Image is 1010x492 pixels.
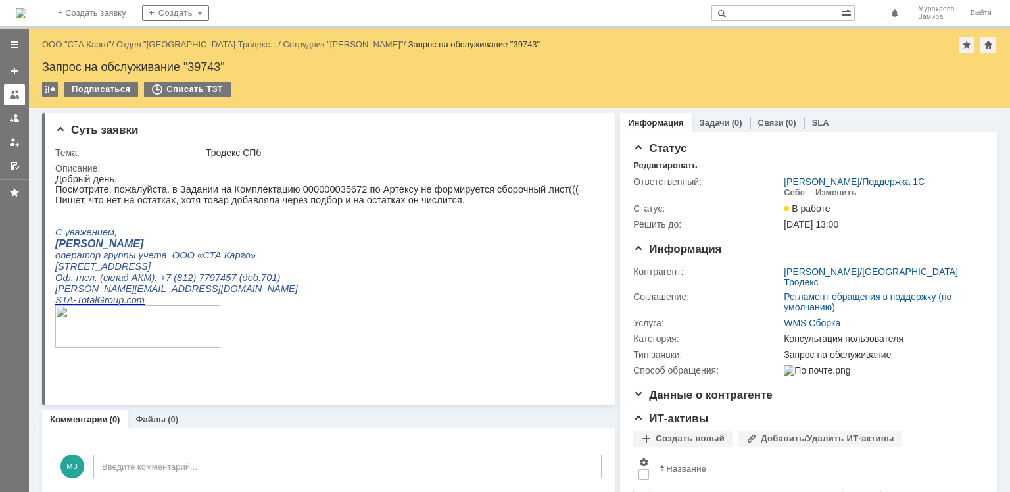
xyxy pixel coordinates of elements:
[633,365,781,376] div: Способ обращения:
[4,61,25,82] a: Создать заявку
[283,39,403,49] a: Сотрудник "[PERSON_NAME]"
[633,412,708,425] span: ИТ-активы
[168,414,178,424] div: (0)
[144,99,226,109] span: 7797457 (доб.701)
[784,318,840,328] a: WMS Сборка
[700,118,730,128] a: Задачи
[628,118,683,128] a: Информация
[815,187,857,198] div: Изменить
[633,318,781,328] div: Услуга:
[784,176,859,187] a: [PERSON_NAME]
[633,349,781,360] div: Тип заявки:
[142,5,209,21] div: Создать
[784,187,805,198] div: Себе
[784,266,859,277] a: [PERSON_NAME]
[784,291,951,312] a: Регламент обращения в поддержку (по умолчанию)
[633,291,781,302] div: Соглашение:
[784,203,830,214] span: В работе
[654,452,973,485] th: Название
[732,118,742,128] div: (0)
[55,124,138,136] span: Суть заявки
[633,333,781,344] div: Категория:
[4,132,25,153] a: Мои заявки
[812,118,829,128] a: SLA
[784,365,850,376] img: По почте.png
[784,219,838,230] span: [DATE] 13:00
[758,118,784,128] a: Связи
[42,39,116,49] div: /
[633,160,697,171] div: Редактировать
[784,176,925,187] div: /
[71,121,89,132] span: com
[784,333,977,344] div: Консультация пользователя
[135,414,166,424] a: Файлы
[4,84,25,105] a: Заявки на командах
[4,155,25,176] a: Мои согласования
[55,147,203,158] div: Тема:
[784,349,977,360] div: Запрос на обслуживание
[786,118,796,128] div: (0)
[116,39,283,49] div: /
[784,266,958,287] a: [GEOGRAPHIC_DATA] Тродекс
[980,37,996,53] div: Сделать домашней страницей
[42,82,58,97] div: Работа с массовостью
[633,266,781,277] div: Контрагент:
[633,243,721,255] span: Информация
[21,121,68,132] span: TotalGroup
[60,455,84,478] span: МЗ
[116,39,278,49] a: Отдел "[GEOGRAPHIC_DATA] Тродекс…
[206,147,596,158] div: Тродекс СПб
[68,121,71,132] span: .
[4,108,25,129] a: Заявки в моей ответственности
[633,176,781,187] div: Ответственный:
[918,13,954,21] span: Замира
[784,266,977,287] div: /
[283,39,408,49] div: /
[918,5,954,13] span: Муракаева
[50,414,108,424] a: Комментарии
[633,203,781,214] div: Статус:
[841,6,854,18] span: Расширенный поиск
[633,389,773,401] span: Данные о контрагенте
[18,121,21,132] span: -
[42,39,112,49] a: ООО "СТА Карго"
[110,414,120,424] div: (0)
[408,39,541,49] div: Запрос на обслуживание "39743"
[42,61,997,74] div: Запрос на обслуживание "39743"
[959,37,974,53] div: Добавить в избранное
[16,8,26,18] img: logo
[862,176,925,187] a: Поддержка 1С
[55,163,599,174] div: Описание:
[633,142,686,155] span: Статус
[16,8,26,18] a: Перейти на домашнюю страницу
[638,457,649,468] span: Настройки
[633,219,781,230] div: Решить до:
[666,464,706,474] div: Название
